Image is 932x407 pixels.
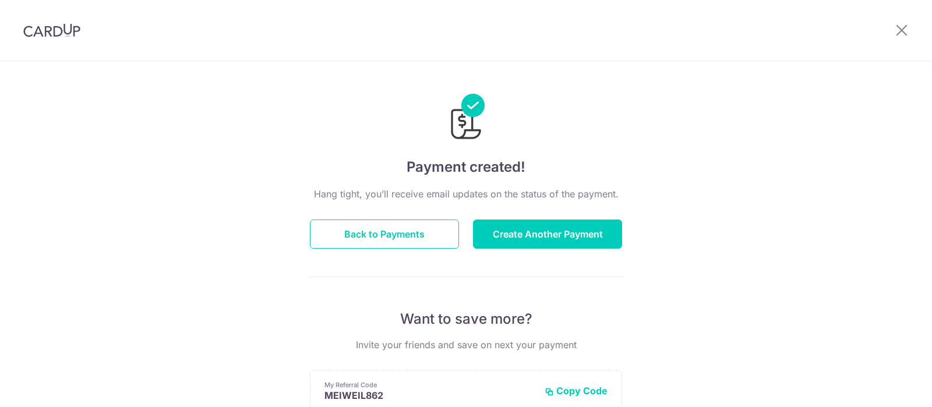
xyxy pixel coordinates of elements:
[310,310,622,328] p: Want to save more?
[310,187,622,201] p: Hang tight, you’ll receive email updates on the status of the payment.
[310,338,622,352] p: Invite your friends and save on next your payment
[545,385,608,397] button: Copy Code
[310,220,459,249] button: Back to Payments
[473,220,622,249] button: Create Another Payment
[310,157,622,178] h4: Payment created!
[324,390,535,401] p: MEIWEIL862
[23,23,80,37] img: CardUp
[324,380,535,390] p: My Referral Code
[447,94,485,143] img: Payments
